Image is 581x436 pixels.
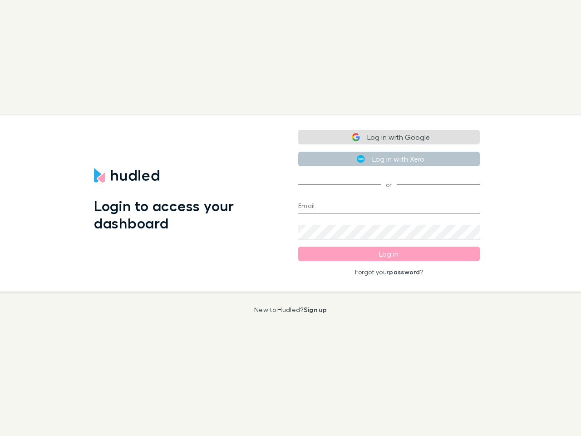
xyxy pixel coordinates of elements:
button: Log in with Google [298,130,480,144]
button: Log in [298,247,480,261]
p: Forgot your ? [298,268,480,276]
h1: Login to access your dashboard [94,197,284,232]
a: Sign up [304,306,327,313]
img: Xero's logo [357,155,365,163]
p: New to Hudled? [254,306,327,313]
button: Log in with Xero [298,152,480,166]
img: Google logo [352,133,360,141]
img: Hudled's Logo [94,168,159,183]
span: or [298,184,480,185]
a: password [389,268,420,276]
